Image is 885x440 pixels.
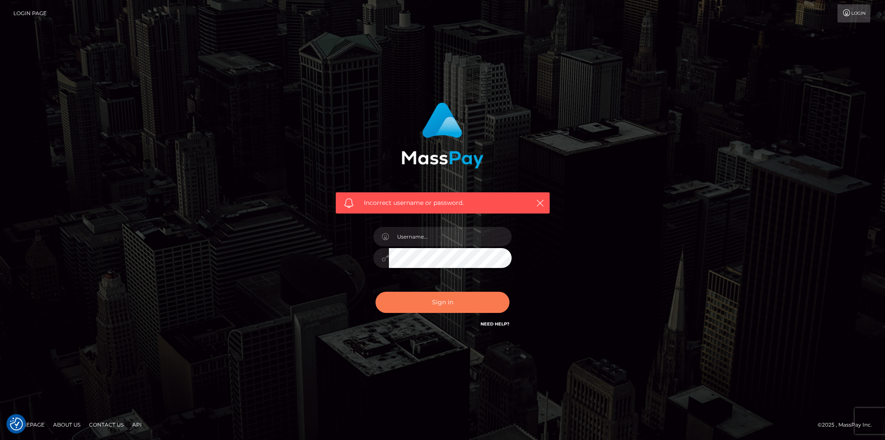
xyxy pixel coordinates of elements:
[401,102,484,169] img: MassPay Login
[50,418,84,431] a: About Us
[376,292,509,313] button: Sign in
[10,418,23,430] button: Consent Preferences
[818,420,879,430] div: © 2025 , MassPay Inc.
[86,418,127,431] a: Contact Us
[129,418,145,431] a: API
[13,4,47,22] a: Login Page
[364,198,522,207] span: Incorrect username or password.
[10,418,23,430] img: Revisit consent button
[837,4,870,22] a: Login
[481,321,509,327] a: Need Help?
[10,418,48,431] a: Homepage
[389,227,512,246] input: Username...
